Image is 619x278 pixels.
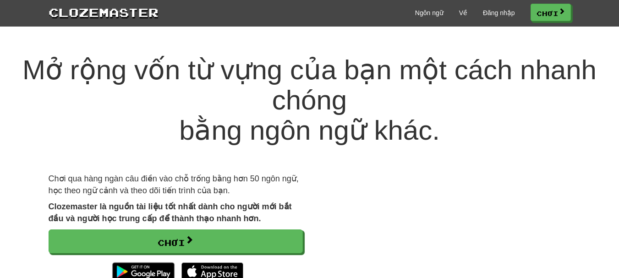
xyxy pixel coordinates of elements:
[49,229,303,253] a: Chơi
[415,9,444,16] font: Ngôn ngữ
[537,9,559,17] font: Chơi
[49,202,292,223] font: Clozemaster là nguồn tài liệu tốt nhất dành cho người mới bắt đầu và người học trung cấp để thành...
[415,8,444,17] a: Ngôn ngữ
[483,9,515,16] font: Đăng nhập
[49,5,159,19] font: Clozemaster
[22,55,597,115] font: Mở rộng vốn từ vựng của bạn một cách nhanh chóng
[179,115,440,146] font: bằng ngôn ngữ khác.
[459,9,467,16] font: Về
[49,4,159,21] a: Clozemaster
[49,174,299,195] font: Chơi qua hàng ngàn câu điền vào chỗ trống bằng hơn 50 ngôn ngữ, học theo ngữ cảnh và theo dõi tiế...
[531,4,571,21] a: Chơi
[459,8,467,17] a: Về
[158,238,185,248] font: Chơi
[483,8,515,17] a: Đăng nhập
